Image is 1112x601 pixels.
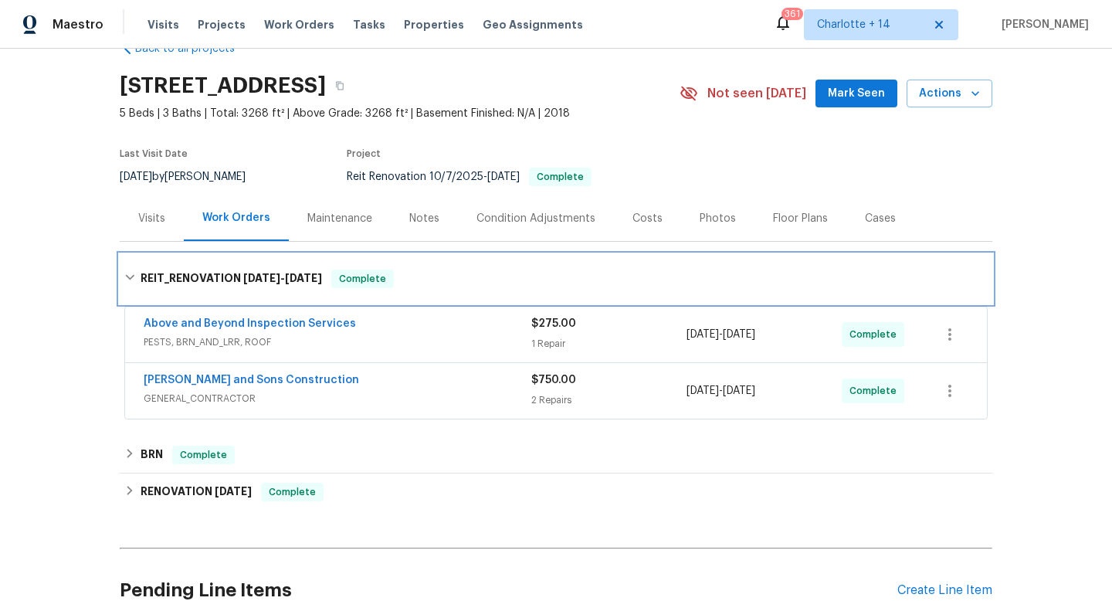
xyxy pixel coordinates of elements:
[120,41,268,56] a: Back to all projects
[707,86,806,101] span: Not seen [DATE]
[144,375,359,385] a: [PERSON_NAME] and Sons Construction
[144,318,356,329] a: Above and Beyond Inspection Services
[333,271,392,287] span: Complete
[285,273,322,284] span: [DATE]
[307,211,372,226] div: Maintenance
[687,329,719,340] span: [DATE]
[531,392,687,408] div: 2 Repairs
[531,172,590,182] span: Complete
[897,583,992,598] div: Create Line Item
[483,17,583,32] span: Geo Assignments
[263,484,322,500] span: Complete
[687,383,755,399] span: -
[138,211,165,226] div: Visits
[243,273,280,284] span: [DATE]
[215,486,252,497] span: [DATE]
[785,6,800,22] div: 361
[53,17,103,32] span: Maestro
[202,210,270,226] div: Work Orders
[815,80,897,108] button: Mark Seen
[632,211,663,226] div: Costs
[531,375,576,385] span: $750.00
[865,211,896,226] div: Cases
[404,17,464,32] span: Properties
[120,474,992,511] div: RENOVATION [DATE]Complete
[120,254,992,304] div: REIT_RENOVATION [DATE]-[DATE]Complete
[353,19,385,30] span: Tasks
[326,72,354,100] button: Copy Address
[141,446,163,464] h6: BRN
[120,106,680,121] span: 5 Beds | 3 Baths | Total: 3268 ft² | Above Grade: 3268 ft² | Basement Finished: N/A | 2018
[409,211,439,226] div: Notes
[174,447,233,463] span: Complete
[907,80,992,108] button: Actions
[120,436,992,474] div: BRN Complete
[849,383,903,399] span: Complete
[120,149,188,158] span: Last Visit Date
[773,211,828,226] div: Floor Plans
[828,84,885,104] span: Mark Seen
[476,211,595,226] div: Condition Adjustments
[700,211,736,226] div: Photos
[147,17,179,32] span: Visits
[531,336,687,351] div: 1 Repair
[531,318,576,329] span: $275.00
[144,391,531,406] span: GENERAL_CONTRACTOR
[687,327,755,342] span: -
[723,385,755,396] span: [DATE]
[723,329,755,340] span: [DATE]
[120,171,152,182] span: [DATE]
[264,17,334,32] span: Work Orders
[141,270,322,288] h6: REIT_RENOVATION
[687,385,719,396] span: [DATE]
[141,483,252,501] h6: RENOVATION
[347,149,381,158] span: Project
[120,78,326,93] h2: [STREET_ADDRESS]
[347,171,592,182] span: Reit Renovation
[120,168,264,186] div: by [PERSON_NAME]
[849,327,903,342] span: Complete
[198,17,246,32] span: Projects
[487,171,520,182] span: [DATE]
[919,84,980,104] span: Actions
[429,171,483,182] span: 10/7/2025
[995,17,1089,32] span: [PERSON_NAME]
[144,334,531,350] span: PESTS, BRN_AND_LRR, ROOF
[817,17,923,32] span: Charlotte + 14
[429,171,520,182] span: -
[243,273,322,284] span: -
